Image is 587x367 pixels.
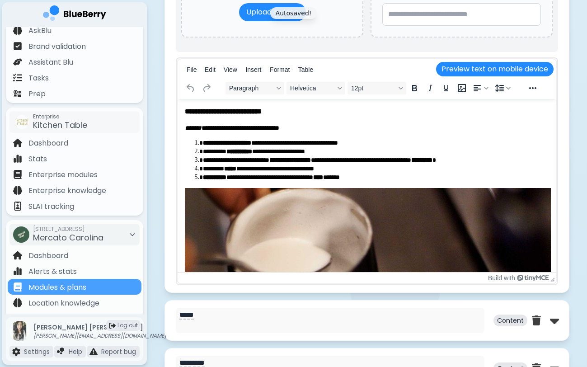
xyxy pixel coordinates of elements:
[270,66,290,73] span: Format
[225,82,284,94] button: Block Paragraph
[13,170,22,179] img: file icon
[9,321,30,341] img: profile photo
[239,3,306,21] label: Upload a video
[28,250,68,261] p: Dashboard
[13,267,22,276] img: file icon
[13,73,22,82] img: file icon
[33,232,103,243] span: Mercato Carolina
[270,7,317,19] div: Autosaved!
[470,82,492,94] button: Alignment left
[13,57,22,66] img: file icon
[28,169,98,180] p: Enterprise modules
[187,66,197,73] span: File
[245,66,261,73] span: Insert
[13,89,22,98] img: file icon
[493,315,527,326] p: Content
[69,348,82,356] p: Help
[532,315,541,326] img: trash can
[7,7,371,295] body: Rich Text Area
[28,298,99,309] p: Location knowledge
[28,138,68,149] p: Dashboard
[229,85,273,92] span: Paragraph
[89,348,98,356] img: file icon
[43,5,106,24] img: company logo
[488,274,549,282] a: Build with TinyMCE
[407,82,422,94] button: Bold
[454,82,470,94] button: Insert/edit image
[24,348,50,356] p: Settings
[423,82,438,94] button: Italic
[109,322,116,329] img: logout
[28,154,47,165] p: Stats
[298,66,313,73] span: Table
[28,266,77,277] p: Alerts & stats
[436,62,554,76] button: Preview text on mobile device
[33,226,103,233] span: [STREET_ADDRESS]
[492,82,514,94] button: Line height
[117,322,138,329] span: Log out
[13,138,22,147] img: file icon
[15,115,29,129] img: company thumbnail
[13,226,29,243] img: company thumbnail
[57,348,65,356] img: file icon
[28,185,106,196] p: Enterprise knowledge
[13,26,22,35] img: file icon
[33,113,87,120] span: Enterprise
[183,82,198,94] button: Undo
[12,348,20,356] img: file icon
[438,82,454,94] button: Underline
[205,66,216,73] span: Edit
[28,73,49,84] p: Tasks
[348,82,406,94] button: Font size 12pt
[13,154,22,163] img: file icon
[13,42,22,51] img: file icon
[33,119,87,131] span: Kitchen Table
[525,82,540,94] button: Reveal or hide additional toolbar items
[28,25,52,36] p: AskBlu
[550,313,559,328] img: down chevron
[7,7,371,74] body: Rich Text Area
[28,57,73,68] p: Assistant Blu
[33,332,166,339] p: [PERSON_NAME][EMAIL_ADDRESS][DOMAIN_NAME]
[286,82,345,94] button: Font Helvetica
[550,274,555,282] div: Press the Up and Down arrow keys to resize the editor.
[199,82,214,94] button: Redo
[28,41,86,52] p: Brand validation
[224,66,237,73] span: View
[13,186,22,195] img: file icon
[13,251,22,260] img: file icon
[28,89,46,99] p: Prep
[13,282,22,292] img: file icon
[101,348,136,356] p: Report bug
[351,85,395,92] span: 12pt
[7,7,371,131] body: Rich Text Area
[13,202,22,211] img: file icon
[290,85,334,92] span: Helvetica
[13,298,22,307] img: file icon
[28,201,74,212] p: SLAI tracking
[28,282,86,293] p: Modules & plans
[33,323,166,331] p: [PERSON_NAME] [PERSON_NAME]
